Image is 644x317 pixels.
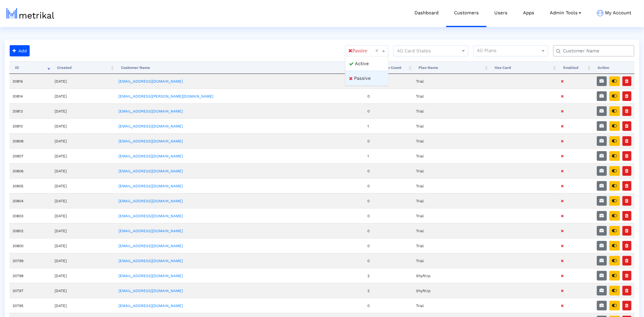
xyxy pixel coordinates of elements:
input: All Card States [397,47,454,55]
td: 30816 [9,74,52,89]
td: [DATE] [52,223,116,238]
a: [EMAIL_ADDRESS][DOMAIN_NAME] [119,109,183,113]
td: ShyftUp [413,283,489,298]
th: Created: activate to sort column ascending [52,61,116,74]
td: 0 [365,253,413,268]
th: Enabled: activate to sort column ascending [558,61,592,74]
a: [EMAIL_ADDRESS][DOMAIN_NAME] [119,244,183,248]
td: [DATE] [52,208,116,223]
a: [EMAIL_ADDRESS][DOMAIN_NAME] [119,259,183,263]
td: 0 [365,178,413,193]
td: [DATE] [52,298,116,313]
span: Clear all [375,47,380,55]
td: Trial [413,238,489,253]
td: 30798 [9,268,52,283]
a: [EMAIL_ADDRESS][DOMAIN_NAME] [119,79,183,84]
td: 30804 [9,193,52,208]
input: All Plans [477,47,541,55]
td: [DATE] [52,74,116,89]
a: [EMAIL_ADDRESS][DOMAIN_NAME] [119,124,183,128]
td: 0 [365,103,413,118]
td: 2 [365,283,413,298]
div: Passive [345,71,388,86]
td: 1 [365,148,413,163]
td: 30802 [9,223,52,238]
td: 0 [365,163,413,178]
td: [DATE] [52,178,116,193]
td: Trial [413,133,489,148]
td: 0 [365,208,413,223]
td: [DATE] [52,268,116,283]
td: 1 [365,118,413,133]
td: 0 [365,238,413,253]
td: 0 [365,298,413,313]
td: [DATE] [52,193,116,208]
td: 0 [365,193,413,208]
img: my-account-menu-icon.png [597,10,604,17]
td: 30799 [9,253,52,268]
a: [EMAIL_ADDRESS][DOMAIN_NAME] [119,274,183,278]
td: 30813 [9,103,52,118]
a: [EMAIL_ADDRESS][DOMAIN_NAME] [119,154,183,158]
a: [EMAIL_ADDRESS][DOMAIN_NAME] [119,199,183,203]
td: Trial [413,298,489,313]
td: 30807 [9,148,52,163]
a: [EMAIL_ADDRESS][DOMAIN_NAME] [119,184,183,188]
a: [EMAIL_ADDRESS][DOMAIN_NAME] [119,139,183,143]
td: Trial [413,253,489,268]
td: [DATE] [52,148,116,163]
input: Customer Name [559,48,632,54]
td: 30814 [9,89,52,103]
td: [DATE] [52,238,116,253]
td: 30800 [9,238,52,253]
td: [DATE] [52,89,116,103]
td: 0 [365,133,413,148]
a: [EMAIL_ADDRESS][DOMAIN_NAME] [119,214,183,218]
td: 0 [365,89,413,103]
button: Add [10,45,30,56]
td: [DATE] [52,253,116,268]
td: Trial [413,178,489,193]
td: Trial [413,74,489,89]
a: [EMAIL_ADDRESS][DOMAIN_NAME] [119,229,183,233]
td: Trial [413,193,489,208]
th: Action [592,61,635,74]
a: [EMAIL_ADDRESS][DOMAIN_NAME] [119,304,183,308]
th: Integration Count: activate to sort column ascending [365,61,413,74]
a: [EMAIL_ADDRESS][DOMAIN_NAME] [119,169,183,173]
td: [DATE] [52,103,116,118]
td: [DATE] [52,133,116,148]
td: 30808 [9,133,52,148]
td: Trial [413,118,489,133]
div: Active [345,56,388,71]
th: Customer Name: activate to sort column ascending [115,61,365,74]
td: 30795 [9,298,52,313]
td: Trial [413,223,489,238]
td: 0 [365,223,413,238]
td: [DATE] [52,118,116,133]
td: Trial [413,103,489,118]
td: Trial [413,148,489,163]
td: Trial [413,163,489,178]
a: [EMAIL_ADDRESS][PERSON_NAME][DOMAIN_NAME] [119,94,213,98]
td: [DATE] [52,163,116,178]
td: [DATE] [52,283,116,298]
img: metrical-logo-light.png [7,8,54,19]
th: Has Card: activate to sort column ascending [489,61,558,74]
td: 30797 [9,283,52,298]
td: 2 [365,268,413,283]
td: Trial [413,89,489,103]
th: ID: activate to sort column ascending [9,61,52,74]
td: 30805 [9,178,52,193]
a: [EMAIL_ADDRESS][DOMAIN_NAME] [119,289,183,293]
th: Plan Name: activate to sort column ascending [413,61,489,74]
td: 30806 [9,163,52,178]
td: 30810 [9,118,52,133]
td: 0 [365,74,413,89]
td: ShyftUp [413,268,489,283]
td: Trial [413,208,489,223]
td: 30803 [9,208,52,223]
